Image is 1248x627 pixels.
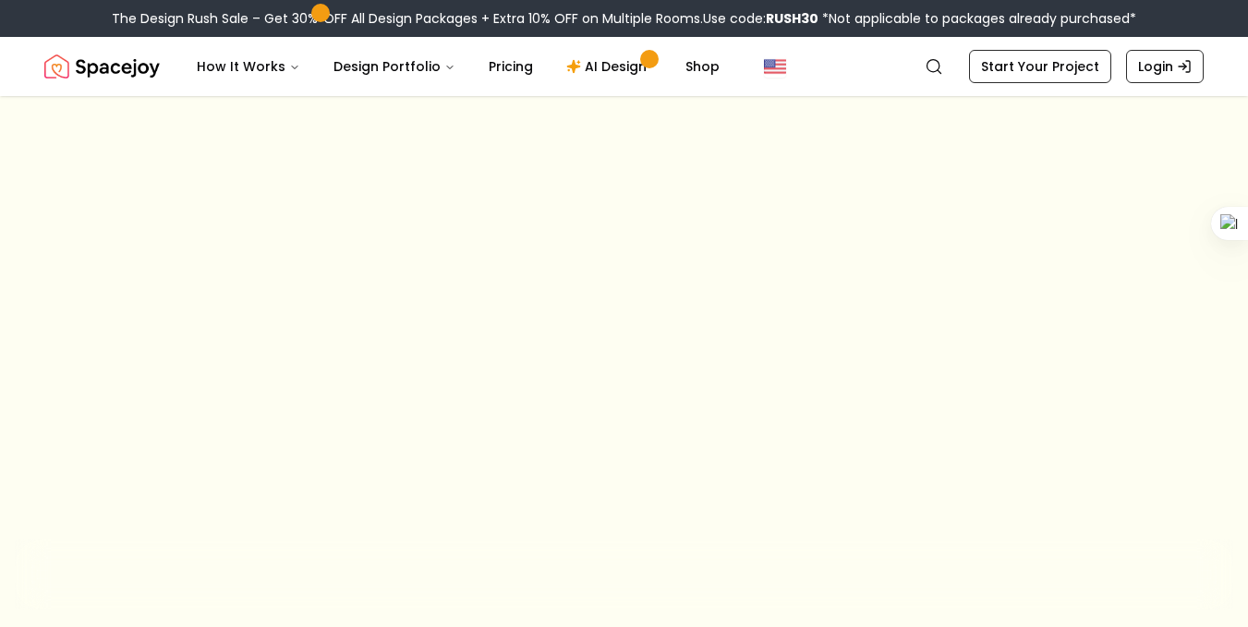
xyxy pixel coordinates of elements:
[44,48,160,85] img: Spacejoy Logo
[703,9,818,28] span: Use code:
[44,37,1204,96] nav: Global
[112,9,1136,28] div: The Design Rush Sale – Get 30% OFF All Design Packages + Extra 10% OFF on Multiple Rooms.
[969,50,1111,83] a: Start Your Project
[182,48,734,85] nav: Main
[1126,50,1204,83] a: Login
[319,48,470,85] button: Design Portfolio
[182,48,315,85] button: How It Works
[766,9,818,28] b: RUSH30
[551,48,667,85] a: AI Design
[474,48,548,85] a: Pricing
[671,48,734,85] a: Shop
[818,9,1136,28] span: *Not applicable to packages already purchased*
[764,55,786,78] img: United States
[44,48,160,85] a: Spacejoy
